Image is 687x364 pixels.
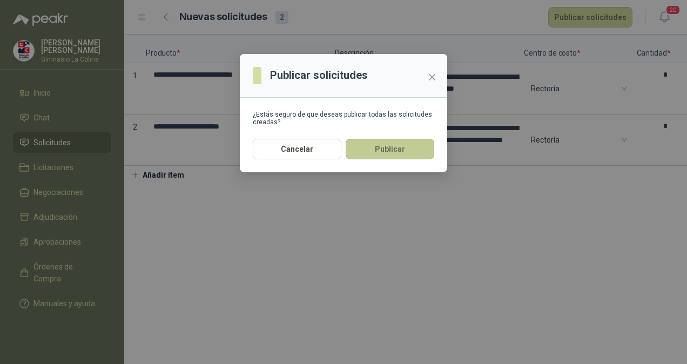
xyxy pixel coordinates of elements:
[253,111,434,126] div: ¿Estás seguro de que deseas publicar todas las solicitudes creadas?
[253,139,341,159] button: Cancelar
[346,139,434,159] button: Publicar
[270,67,368,84] h3: Publicar solicitudes
[423,69,441,86] button: Close
[428,73,436,82] span: close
